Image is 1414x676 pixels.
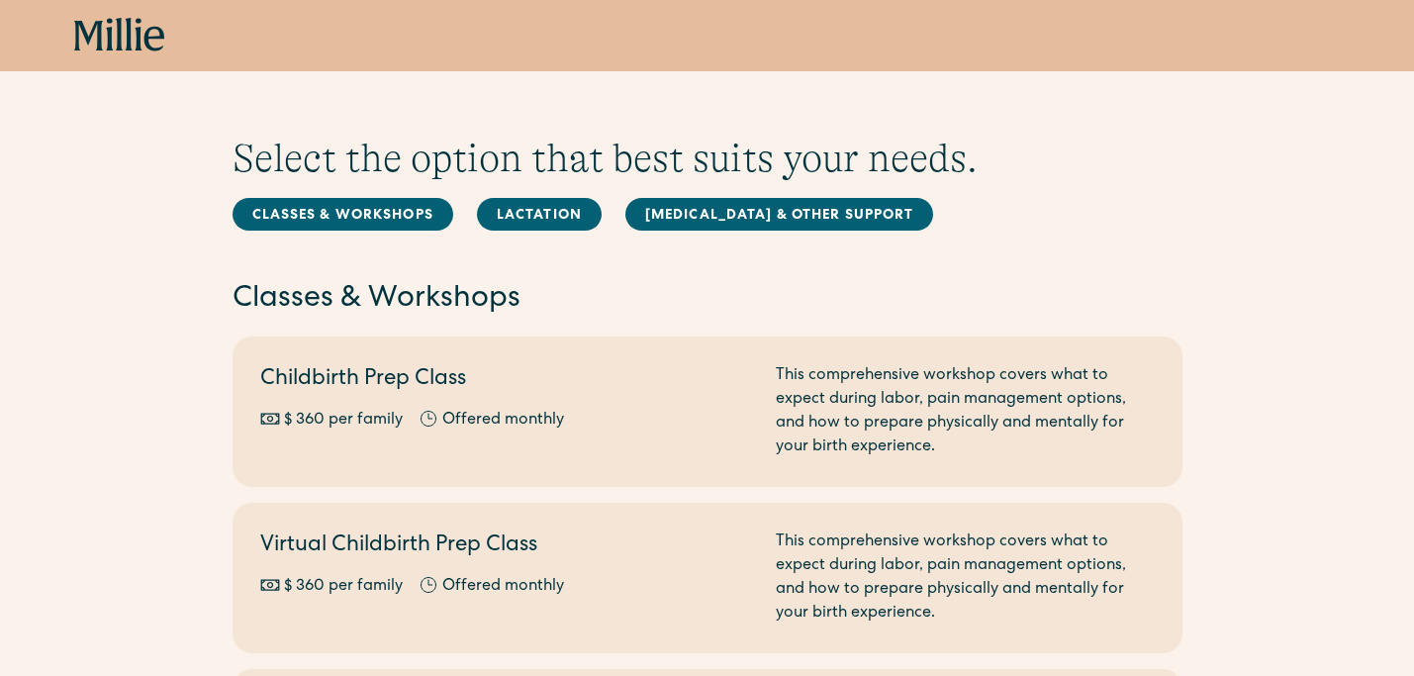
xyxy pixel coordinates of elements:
[442,575,564,599] div: Offered monthly
[260,364,752,397] h2: Childbirth Prep Class
[284,409,403,433] div: $ 360 per family
[284,575,403,599] div: $ 360 per family
[260,531,752,563] h2: Virtual Childbirth Prep Class
[776,364,1155,459] div: This comprehensive workshop covers what to expect during labor, pain management options, and how ...
[625,198,934,231] a: [MEDICAL_DATA] & Other Support
[233,198,453,231] a: Classes & Workshops
[477,198,602,231] a: Lactation
[233,279,1182,321] h2: Classes & Workshops
[233,503,1182,653] a: Virtual Childbirth Prep Class$ 360 per familyOffered monthlyThis comprehensive workshop covers wh...
[233,337,1182,487] a: Childbirth Prep Class$ 360 per familyOffered monthlyThis comprehensive workshop covers what to ex...
[776,531,1155,626] div: This comprehensive workshop covers what to expect during labor, pain management options, and how ...
[442,409,564,433] div: Offered monthly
